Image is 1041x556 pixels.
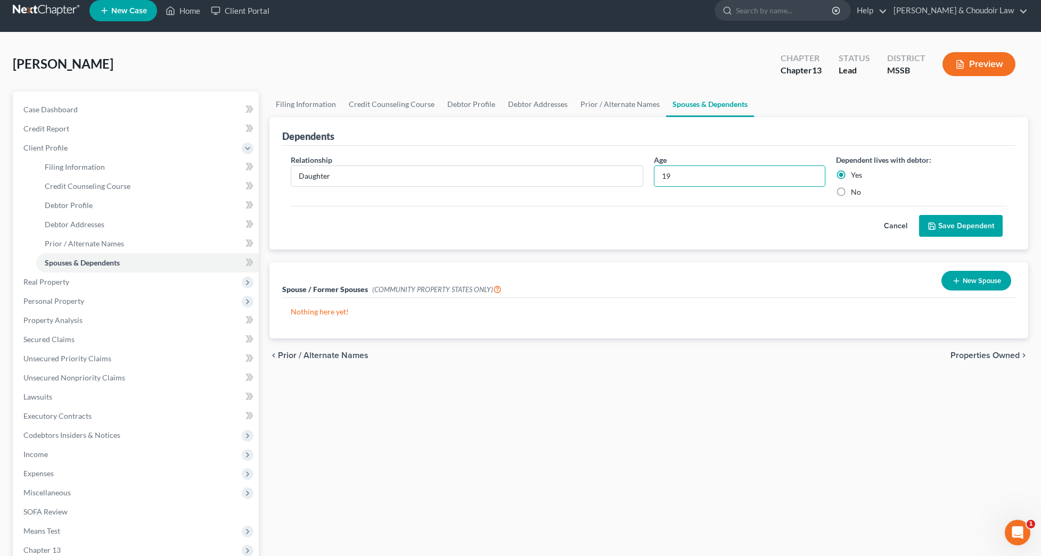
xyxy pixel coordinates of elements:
button: Properties Owned chevron_right [950,351,1028,360]
a: Help [851,1,887,20]
a: Secured Claims [15,330,259,349]
span: Spouses & Dependents [45,258,120,267]
a: Property Analysis [15,311,259,330]
div: Chapter [781,64,822,77]
a: Credit Counseling Course [342,92,441,117]
span: Prior / Alternate Names [45,239,124,248]
button: chevron_left Prior / Alternate Names [269,351,368,360]
div: Dependents [282,130,334,143]
span: Chapter 13 [23,545,61,554]
button: Cancel [872,215,919,237]
a: [PERSON_NAME] & Choudoir Law [888,1,1028,20]
a: Case Dashboard [15,100,259,119]
span: Debtor Addresses [45,220,104,229]
span: Credit Report [23,124,69,133]
a: Lawsuits [15,387,259,406]
a: Prior / Alternate Names [574,92,666,117]
input: Search by name... [736,1,833,20]
p: Nothing here yet! [291,306,1007,317]
a: Unsecured Priority Claims [15,349,259,368]
input: Enter age... [654,166,824,186]
a: Executory Contracts [15,406,259,426]
i: chevron_right [1020,351,1028,360]
div: Status [839,52,870,64]
span: Income [23,450,48,459]
span: Unsecured Priority Claims [23,354,111,363]
span: Debtor Profile [45,201,93,210]
label: Age [654,154,667,165]
a: Credit Counseling Course [36,177,259,196]
div: Lead [839,64,870,77]
span: Miscellaneous [23,488,71,497]
a: Prior / Alternate Names [36,234,259,253]
span: [PERSON_NAME] [13,56,113,71]
div: District [887,52,925,64]
span: Client Profile [23,143,68,152]
a: Debtor Profile [36,196,259,215]
a: Unsecured Nonpriority Claims [15,368,259,387]
span: Personal Property [23,296,84,305]
span: Expenses [23,469,54,478]
span: Secured Claims [23,335,75,344]
span: New Case [111,7,147,15]
a: Filing Information [36,157,259,177]
span: Lawsuits [23,392,52,401]
i: chevron_left [269,351,278,360]
span: Properties Owned [950,351,1020,360]
span: Codebtors Insiders & Notices [23,430,120,439]
span: 1 [1027,520,1035,528]
a: Filing Information [269,92,342,117]
iframe: Intercom live chat [1005,520,1030,545]
label: Dependent lives with debtor: [836,154,931,165]
span: Spouse / Former Spouses [282,285,368,294]
span: SOFA Review [23,507,68,516]
span: Relationship [291,155,332,164]
span: Property Analysis [23,316,83,325]
label: Yes [851,170,862,180]
span: Unsecured Nonpriority Claims [23,373,125,382]
div: MSSB [887,64,925,77]
a: Debtor Addresses [36,215,259,234]
button: Preview [942,52,1015,76]
span: Real Property [23,277,69,286]
span: 13 [812,65,822,75]
button: New Spouse [941,271,1011,291]
a: Client Portal [206,1,275,20]
a: Credit Report [15,119,259,138]
a: Spouses & Dependents [666,92,754,117]
span: Case Dashboard [23,105,78,114]
span: Filing Information [45,162,105,171]
button: Save Dependent [919,215,1003,237]
a: Debtor Addresses [502,92,574,117]
span: (COMMUNITY PROPERTY STATES ONLY) [372,285,502,294]
a: Home [160,1,206,20]
div: Chapter [781,52,822,64]
span: Means Test [23,526,60,535]
a: Spouses & Dependents [36,253,259,272]
a: SOFA Review [15,502,259,521]
span: Credit Counseling Course [45,181,130,190]
span: Prior / Alternate Names [278,351,368,360]
span: Executory Contracts [23,411,92,420]
input: Enter relationship... [291,166,643,186]
a: Debtor Profile [441,92,502,117]
label: No [851,187,861,197]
